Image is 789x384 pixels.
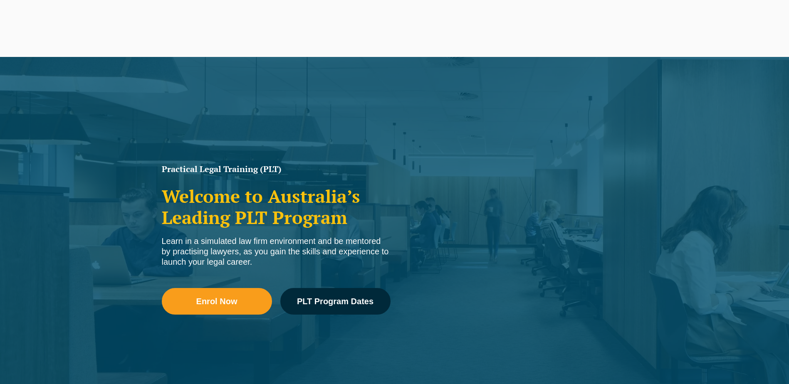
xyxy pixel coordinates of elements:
h1: Practical Legal Training (PLT) [162,165,391,173]
span: PLT Program Dates [297,297,373,305]
span: Enrol Now [196,297,237,305]
div: Learn in a simulated law firm environment and be mentored by practising lawyers, as you gain the ... [162,236,391,267]
a: Enrol Now [162,288,272,315]
a: PLT Program Dates [280,288,391,315]
h2: Welcome to Australia’s Leading PLT Program [162,186,391,228]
